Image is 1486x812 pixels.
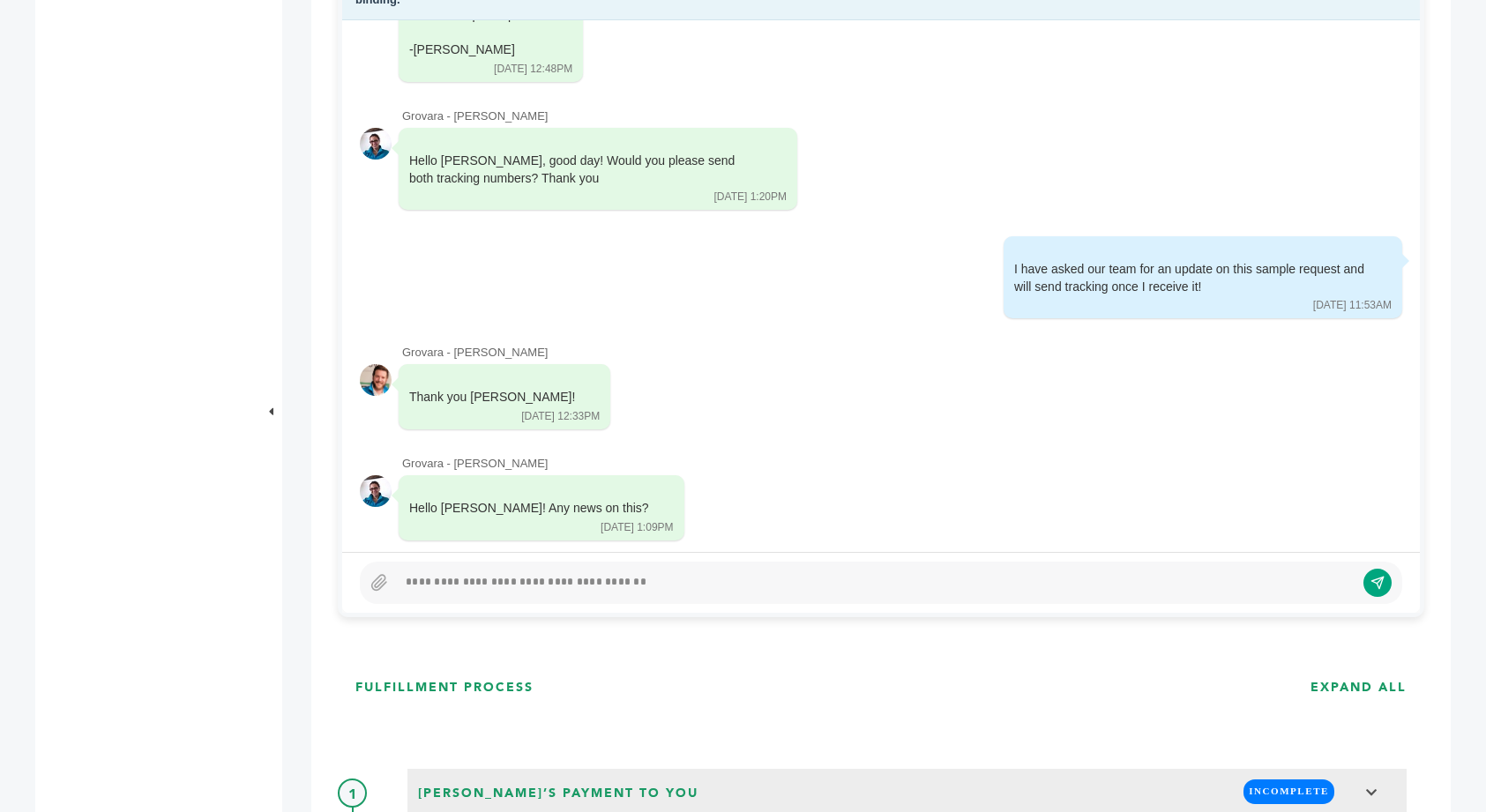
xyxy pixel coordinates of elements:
h3: FULFILLMENT PROCESS [355,679,534,697]
div: I have asked our team for an update on this sample request and will send tracking once I receive it! [1014,261,1367,295]
div: Grovara - [PERSON_NAME] [402,108,1402,124]
div: [DATE] 12:33PM [521,409,600,424]
div: Hello [PERSON_NAME]! Any news on this? [409,500,649,518]
span: [PERSON_NAME]’s Payment to You [413,779,704,808]
div: Grovara - [PERSON_NAME] [402,345,1402,361]
div: [DATE] 1:20PM [714,190,787,205]
div: [DATE] 1:09PM [601,520,673,535]
div: Hello [PERSON_NAME], good day! Would you please send both tracking numbers? Thank you [409,153,762,187]
h3: EXPAND ALL [1311,679,1407,697]
div: Thank you [PERSON_NAME]! [409,389,575,406]
div: [DATE] 12:48PM [494,62,572,77]
div: [DATE] 11:53AM [1313,298,1392,313]
div: Send the 6 packs please. -[PERSON_NAME] [409,7,548,59]
div: Grovara - [PERSON_NAME] [402,456,1402,472]
span: INCOMPLETE [1243,779,1334,803]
